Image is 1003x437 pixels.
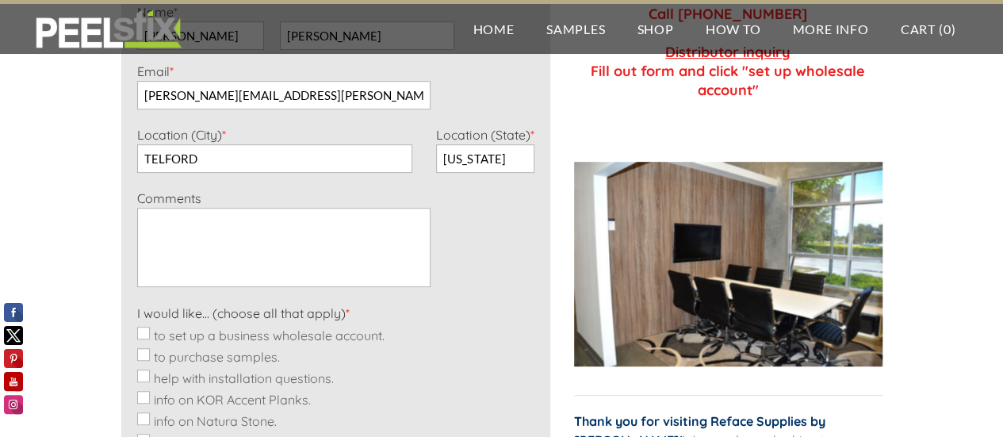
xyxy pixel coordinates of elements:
img: Picture [574,162,882,366]
a: Cart (0) [885,4,971,54]
a: Shop [621,4,689,54]
label: I would like... (choose all that apply) [137,305,350,321]
a: Home [457,4,530,54]
label: Comments [137,190,201,206]
img: REFACE SUPPLIES [32,10,185,49]
label: help with installation questions. [154,370,334,386]
label: Location (State) [436,127,534,143]
label: Email [137,63,174,79]
label: to purchase samples. [154,349,280,365]
label: Location (City) [137,127,226,143]
a: Samples [530,4,622,54]
span: 0 [943,21,951,36]
a: More Info [776,4,884,54]
label: info on KOR Accent Planks. [154,392,311,408]
label: to set up a business wholesale account. [154,328,385,343]
a: How To [690,4,777,54]
label: info on Natura Stone. [154,413,277,429]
